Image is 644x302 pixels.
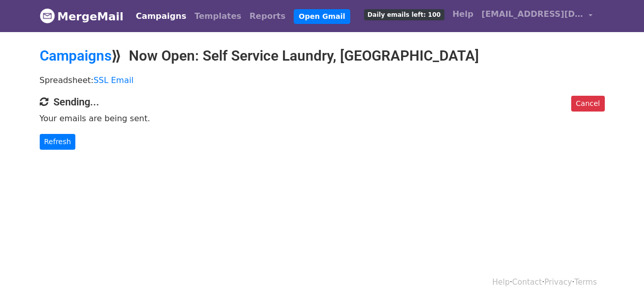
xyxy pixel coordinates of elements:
a: Refresh [40,134,76,150]
a: Campaigns [132,6,190,26]
a: MergeMail [40,6,124,27]
a: Campaigns [40,47,111,64]
a: Open Gmail [294,9,350,24]
a: Contact [512,278,542,287]
a: Help [449,4,478,24]
iframe: Chat Widget [593,253,644,302]
p: Your emails are being sent. [40,113,605,124]
a: Help [492,278,510,287]
a: Privacy [544,278,572,287]
a: Daily emails left: 100 [360,4,449,24]
p: Spreadsheet: [40,75,605,86]
a: Terms [574,278,597,287]
a: SSL Email [94,75,134,85]
h2: ⟫ Now Open: Self Service Laundry, [GEOGRAPHIC_DATA] [40,47,605,65]
a: Templates [190,6,245,26]
span: [EMAIL_ADDRESS][DOMAIN_NAME] [482,8,583,20]
img: MergeMail logo [40,8,55,23]
a: Reports [245,6,290,26]
a: Cancel [571,96,604,112]
a: [EMAIL_ADDRESS][DOMAIN_NAME] [478,4,597,28]
h4: Sending... [40,96,605,108]
span: Daily emails left: 100 [364,9,444,20]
